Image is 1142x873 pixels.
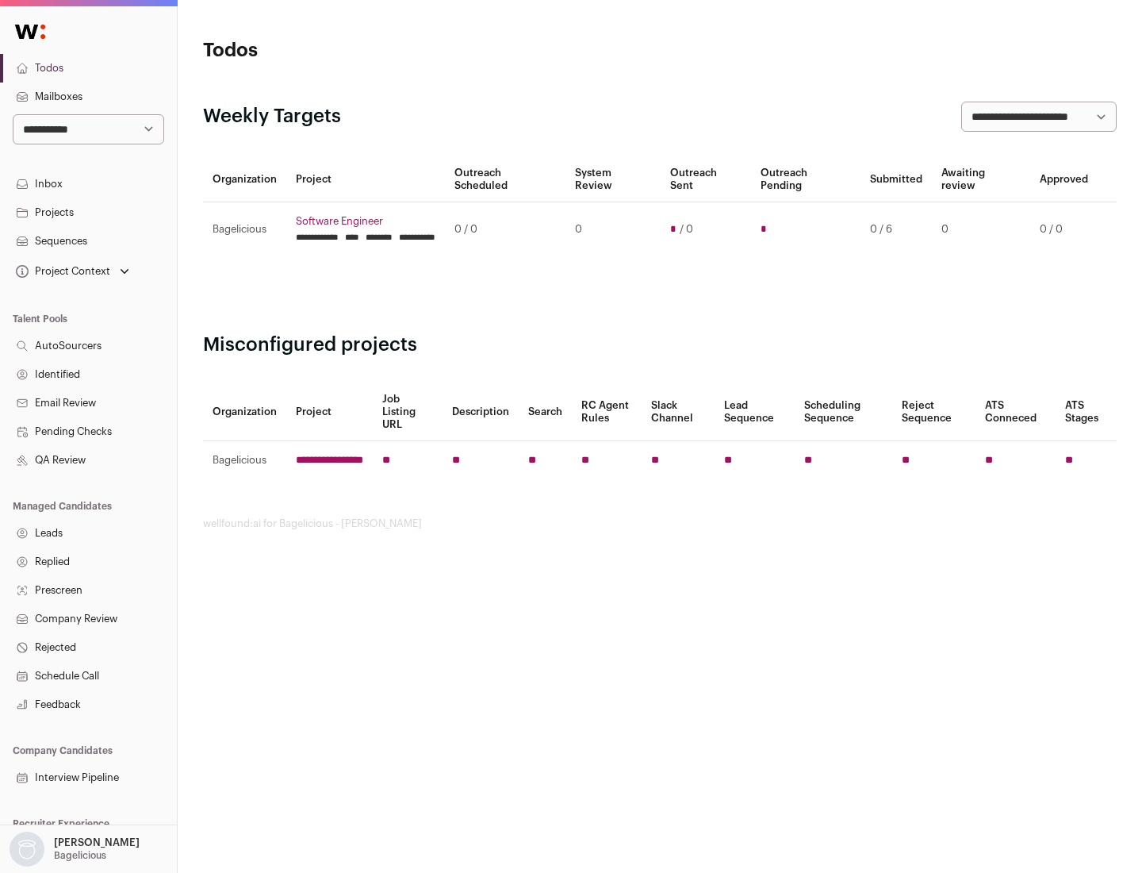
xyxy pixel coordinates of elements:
button: Open dropdown [6,832,143,867]
h1: Todos [203,38,508,63]
td: Bagelicious [203,441,286,480]
footer: wellfound:ai for Bagelicious - [PERSON_NAME] [203,517,1117,530]
p: Bagelicious [54,849,106,862]
a: Software Engineer [296,215,435,228]
td: Bagelicious [203,202,286,257]
th: Submitted [860,157,932,202]
th: Description [443,383,519,441]
th: Project [286,383,373,441]
td: 0 / 0 [1030,202,1098,257]
th: ATS Conneced [975,383,1055,441]
th: Search [519,383,572,441]
th: Outreach Sent [661,157,752,202]
td: 0 / 0 [445,202,565,257]
div: Project Context [13,265,110,278]
th: Outreach Pending [751,157,860,202]
th: Approved [1030,157,1098,202]
img: Wellfound [6,16,54,48]
th: Scheduling Sequence [795,383,892,441]
h2: Misconfigured projects [203,333,1117,358]
th: RC Agent Rules [572,383,641,441]
th: Lead Sequence [715,383,795,441]
button: Open dropdown [13,260,132,283]
th: Reject Sequence [892,383,976,441]
th: System Review [565,157,660,202]
th: Outreach Scheduled [445,157,565,202]
td: 0 [565,202,660,257]
th: Slack Channel [642,383,715,441]
td: 0 / 6 [860,202,932,257]
th: Awaiting review [932,157,1030,202]
td: 0 [932,202,1030,257]
th: Organization [203,383,286,441]
h2: Weekly Targets [203,104,341,129]
span: / 0 [680,223,693,236]
p: [PERSON_NAME] [54,836,140,849]
th: ATS Stages [1056,383,1117,441]
th: Job Listing URL [373,383,443,441]
th: Project [286,157,445,202]
th: Organization [203,157,286,202]
img: nopic.png [10,832,44,867]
